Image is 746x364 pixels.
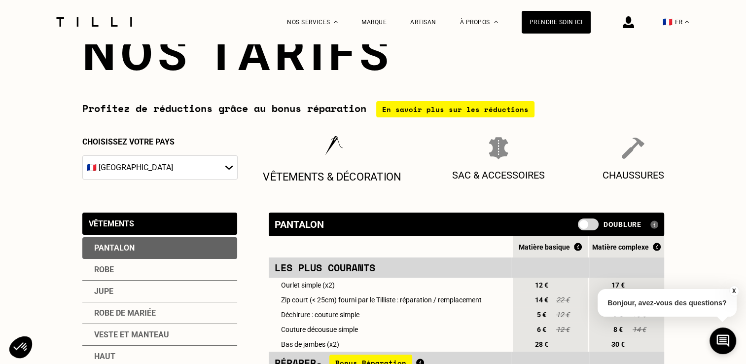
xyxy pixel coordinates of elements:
img: menu déroulant [685,21,689,23]
a: Artisan [410,19,436,26]
td: Couture décousue simple [269,322,511,337]
span: 14 € [632,326,647,333]
p: Vêtements & décoration [263,170,401,183]
img: Qu'est ce que le Bonus Réparation ? [574,243,582,251]
h1: Nos tarifs [82,26,664,81]
span: 6 € [533,326,551,333]
img: Qu'est ce qu'une doublure ? [650,220,658,229]
span: 12 € [556,326,570,333]
div: Matière complexe [589,243,664,251]
img: Sac & Accessoires [489,137,508,159]
div: Robe [82,259,237,281]
span: 14 € [533,296,551,304]
p: Choisissez votre pays [82,137,238,146]
img: Chaussures [622,137,644,159]
span: 12 € [533,281,551,289]
img: Menu déroulant à propos [494,21,498,23]
span: 8 € [609,326,627,333]
a: Prendre soin ici [522,11,591,34]
span: 5 € [533,311,551,319]
td: Ourlet simple (x2) [269,278,511,292]
div: Vêtements [89,219,134,228]
div: En savoir plus sur les réductions [376,101,534,117]
div: Profitez de réductions grâce au bonus réparation [82,101,664,117]
a: Marque [361,19,387,26]
button: X [729,286,739,296]
td: Les plus courants [269,257,511,278]
div: Matière basique [513,243,588,251]
p: Sac & Accessoires [452,169,545,181]
img: Menu déroulant [334,21,338,23]
span: 22 € [556,296,570,304]
img: Vêtements & décoration [320,135,345,160]
div: Veste et manteau [82,324,237,346]
span: 12 € [556,311,570,319]
div: Robe de mariée [82,302,237,324]
p: Bonjour, avez-vous des questions? [598,289,737,317]
img: Qu'est ce que le Bonus Réparation ? [653,243,661,251]
div: Pantalon [82,237,237,259]
span: 🇫🇷 [663,17,673,27]
img: Logo du service de couturière Tilli [53,17,136,27]
span: 28 € [533,340,551,348]
span: 30 € [609,340,627,348]
div: Jupe [82,281,237,302]
div: Pantalon [275,218,324,230]
td: Zip court (< 25cm) fourni par le Tilliste : réparation / remplacement [269,292,511,307]
img: icône connexion [623,16,634,28]
p: Chaussures [603,169,664,181]
td: Déchirure : couture simple [269,307,511,322]
span: Doublure [604,220,641,228]
td: Bas de jambes (x2) [269,337,511,352]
